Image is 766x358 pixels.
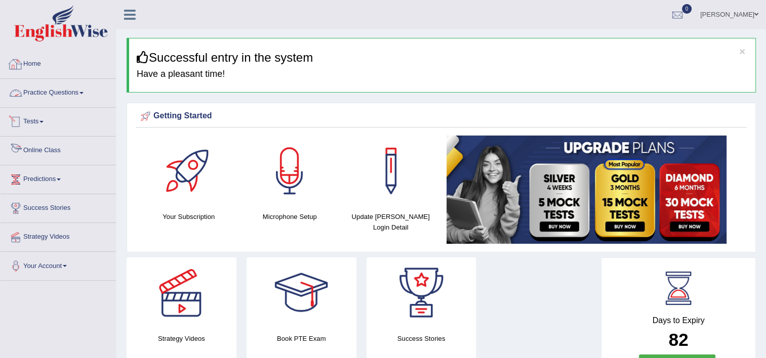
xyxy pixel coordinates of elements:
[138,109,744,124] div: Getting Started
[1,165,116,191] a: Predictions
[137,51,748,64] h3: Successful entry in the system
[1,252,116,277] a: Your Account
[247,333,356,344] h4: Book PTE Exam
[669,330,689,349] b: 82
[1,50,116,75] a: Home
[345,211,436,233] h4: Update [PERSON_NAME] Login Detail
[143,211,234,222] h4: Your Subscription
[245,211,336,222] h4: Microphone Setup
[739,46,745,57] button: ×
[127,333,236,344] h4: Strategy Videos
[682,4,692,14] span: 0
[1,137,116,162] a: Online Class
[1,79,116,104] a: Practice Questions
[613,316,744,325] h4: Days to Expiry
[367,333,476,344] h4: Success Stories
[1,223,116,248] a: Strategy Videos
[137,69,748,79] h4: Have a pleasant time!
[447,136,727,244] img: small5.jpg
[1,108,116,133] a: Tests
[1,194,116,219] a: Success Stories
